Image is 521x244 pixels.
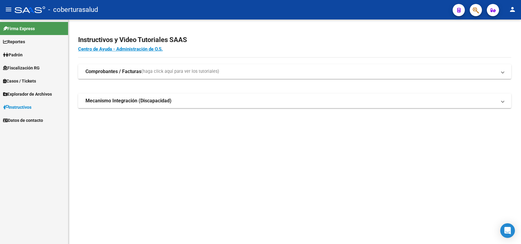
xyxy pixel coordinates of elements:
[3,117,43,124] span: Datos de contacto
[3,25,35,32] span: Firma Express
[78,64,511,79] mat-expansion-panel-header: Comprobantes / Facturas(haga click aquí para ver los tutoriales)
[3,91,52,97] span: Explorador de Archivos
[85,68,141,75] strong: Comprobantes / Facturas
[3,78,36,84] span: Casos / Tickets
[78,94,511,108] mat-expansion-panel-header: Mecanismo Integración (Discapacidad)
[500,223,515,238] div: Open Intercom Messenger
[85,97,172,104] strong: Mecanismo Integración (Discapacidad)
[78,34,511,46] h2: Instructivos y Video Tutoriales SAAS
[3,38,25,45] span: Reportes
[141,68,219,75] span: (haga click aquí para ver los tutoriales)
[78,46,163,52] a: Centro de Ayuda - Administración de O.S.
[509,6,516,13] mat-icon: person
[3,65,40,71] span: Fiscalización RG
[48,3,98,16] span: - coberturasalud
[3,51,23,58] span: Padrón
[5,6,12,13] mat-icon: menu
[3,104,31,111] span: Instructivos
